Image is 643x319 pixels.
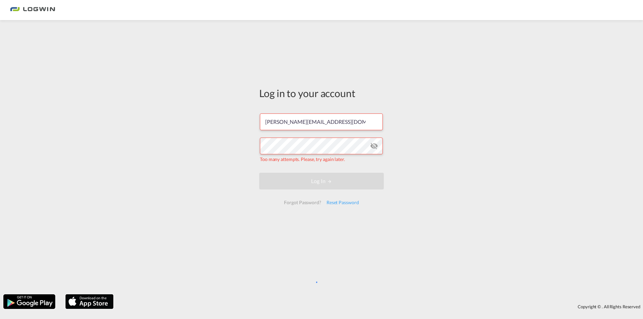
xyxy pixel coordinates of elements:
[259,86,384,100] div: Log in to your account
[3,294,56,310] img: google.png
[260,113,383,130] input: Enter email/phone number
[10,3,55,18] img: bc73a0e0d8c111efacd525e4c8ad7d32.png
[370,142,378,150] md-icon: icon-eye-off
[260,156,345,162] span: Too many attempts. Please, try again later.
[324,196,362,209] div: Reset Password
[281,196,324,209] div: Forgot Password?
[117,301,643,312] div: Copyright © . All Rights Reserved
[65,294,114,310] img: apple.png
[259,173,384,189] button: LOGIN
